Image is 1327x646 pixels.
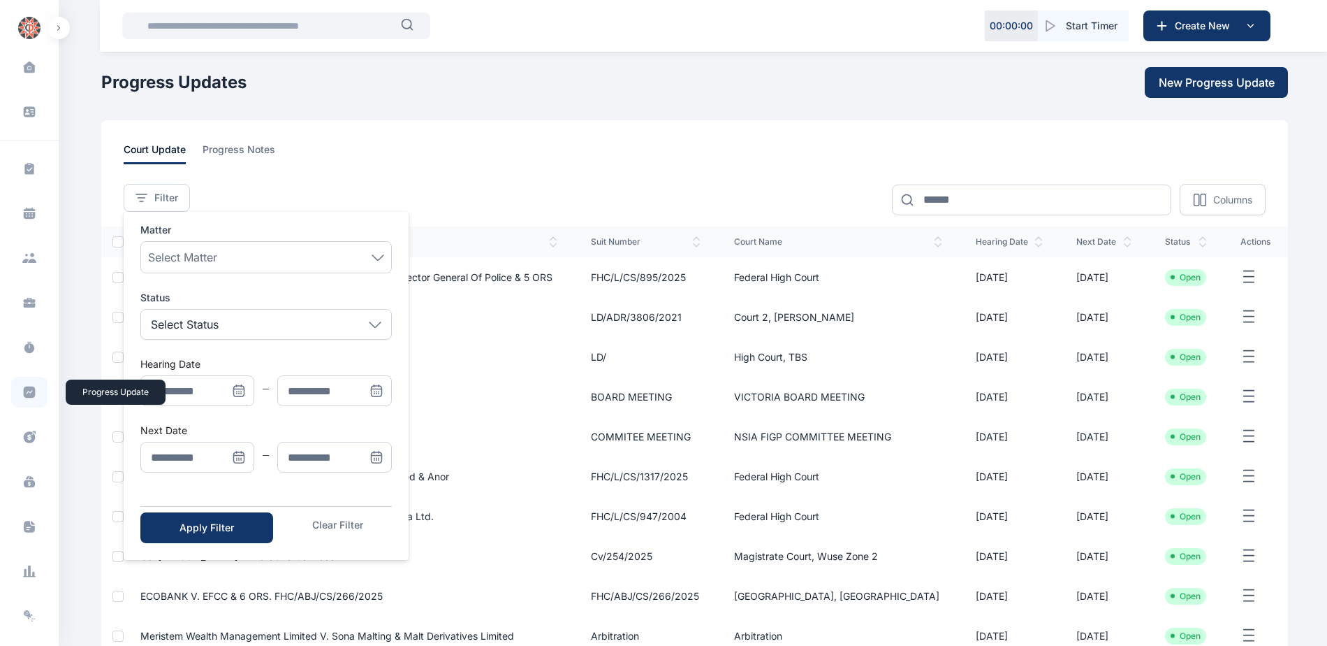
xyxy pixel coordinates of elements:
[574,576,717,616] td: FHC/ABJ/CS/266/2025
[124,184,190,212] button: Filter
[1171,471,1201,482] li: Open
[574,496,717,536] td: FHC/L/CS/947/2004
[1171,272,1201,283] li: Open
[1171,431,1201,443] li: Open
[1171,551,1201,562] li: Open
[717,337,959,377] td: High Court, TBS
[140,590,383,602] a: ECOBANK V. EFCC & 6 ORS. FHC/ABJ/CS/266/2025
[1171,631,1201,642] li: Open
[101,71,247,94] h1: Progress Updates
[140,223,171,237] span: Matter
[1076,236,1131,247] span: next date
[734,236,942,247] span: court name
[717,297,959,337] td: Court 2, [PERSON_NAME]
[574,257,717,297] td: FHC/L/CS/895/2025
[1145,67,1288,98] button: New Progress Update
[163,521,251,535] div: Apply Filter
[124,212,409,560] ul: Menu
[959,417,1060,457] td: [DATE]
[574,536,717,576] td: cv/254/2025
[574,337,717,377] td: LD/
[1060,496,1148,536] td: [DATE]
[1143,10,1270,41] button: Create New
[717,417,959,457] td: NSIA FIGP COMMITTEE MEETING
[717,536,959,576] td: Magistrate Court, Wuse Zone 2
[1060,337,1148,377] td: [DATE]
[140,512,273,543] button: Apply Filter
[1213,193,1252,207] p: Columns
[717,457,959,496] td: Federal High Court
[1240,236,1271,247] span: actions
[717,576,959,616] td: [GEOGRAPHIC_DATA], [GEOGRAPHIC_DATA]
[1165,236,1207,247] span: status
[1169,19,1242,33] span: Create New
[1171,392,1201,403] li: Open
[148,249,217,266] span: Select Matter
[151,316,219,333] p: Select Status
[1066,19,1117,33] span: Start Timer
[959,337,1060,377] td: [DATE]
[140,550,335,562] a: Col [PERSON_NAME] v Marabilla Services
[1060,536,1148,576] td: [DATE]
[1060,417,1148,457] td: [DATE]
[574,297,717,337] td: LD/ADR/3806/2021
[959,536,1060,576] td: [DATE]
[591,236,701,247] span: suit number
[959,297,1060,337] td: [DATE]
[717,496,959,536] td: Federal High Court
[717,377,959,417] td: VICTORIA BOARD MEETING
[959,576,1060,616] td: [DATE]
[1060,576,1148,616] td: [DATE]
[1159,74,1275,91] span: New Progress Update
[574,377,717,417] td: BOARD MEETING
[959,457,1060,496] td: [DATE]
[203,143,292,164] a: progress notes
[1171,591,1201,602] li: Open
[140,424,187,436] label: Next Date
[1060,297,1148,337] td: [DATE]
[124,143,203,164] a: court update
[1038,10,1129,41] button: Start Timer
[140,630,514,642] a: Meristem Wealth Management Limited v. Sona Malting & Malt Derivatives Limited
[990,19,1033,33] p: 00 : 00 : 00
[1060,377,1148,417] td: [DATE]
[1180,184,1266,215] button: Columns
[1060,257,1148,297] td: [DATE]
[154,191,178,205] span: Filter
[124,143,186,164] span: court update
[574,457,717,496] td: FHC/L/CS/1317/2025
[140,291,392,305] label: Status
[574,417,717,457] td: COMMITEE MEETING
[959,496,1060,536] td: [DATE]
[1171,352,1201,363] li: Open
[959,377,1060,417] td: [DATE]
[284,518,392,532] button: Clear Filter
[1171,511,1201,522] li: Open
[976,236,1043,247] span: hearing date
[1171,312,1201,323] li: Open
[717,257,959,297] td: Federal High Court
[140,358,200,370] label: Hearing Date
[959,257,1060,297] td: [DATE]
[203,143,275,164] span: progress notes
[1060,457,1148,496] td: [DATE]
